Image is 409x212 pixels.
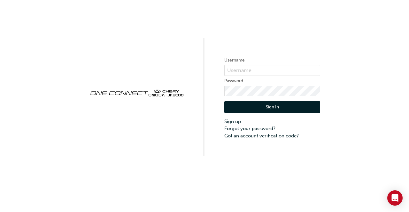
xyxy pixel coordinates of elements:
[224,118,320,125] a: Sign up
[224,132,320,140] a: Got an account verification code?
[89,84,185,101] img: oneconnect
[224,125,320,132] a: Forgot your password?
[224,77,320,85] label: Password
[224,56,320,64] label: Username
[387,190,403,206] div: Open Intercom Messenger
[224,65,320,76] input: Username
[224,101,320,113] button: Sign In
